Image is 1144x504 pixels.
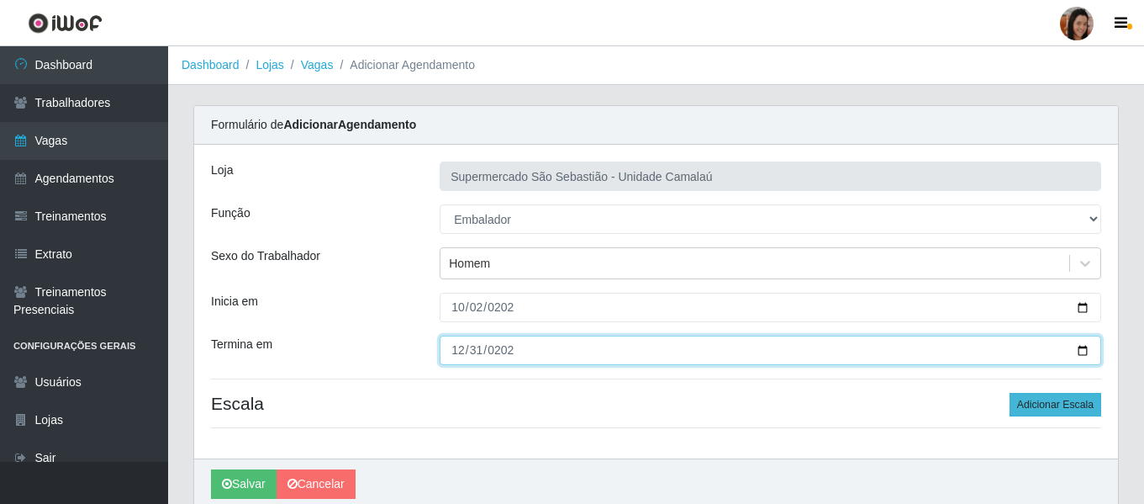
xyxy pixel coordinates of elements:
[283,118,416,131] strong: Adicionar Agendamento
[182,58,240,72] a: Dashboard
[211,293,258,310] label: Inicia em
[1010,393,1101,416] button: Adicionar Escala
[211,162,233,179] label: Loja
[333,56,475,74] li: Adicionar Agendamento
[211,470,277,499] button: Salvar
[440,336,1101,365] input: 00/00/0000
[449,255,490,273] div: Homem
[211,393,1101,414] h4: Escala
[301,58,334,72] a: Vagas
[440,293,1101,322] input: 00/00/0000
[28,13,103,34] img: CoreUI Logo
[256,58,283,72] a: Lojas
[211,247,320,265] label: Sexo do Trabalhador
[211,336,272,353] label: Termina em
[194,106,1118,145] div: Formulário de
[211,204,250,222] label: Função
[277,470,356,499] a: Cancelar
[168,46,1144,85] nav: breadcrumb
